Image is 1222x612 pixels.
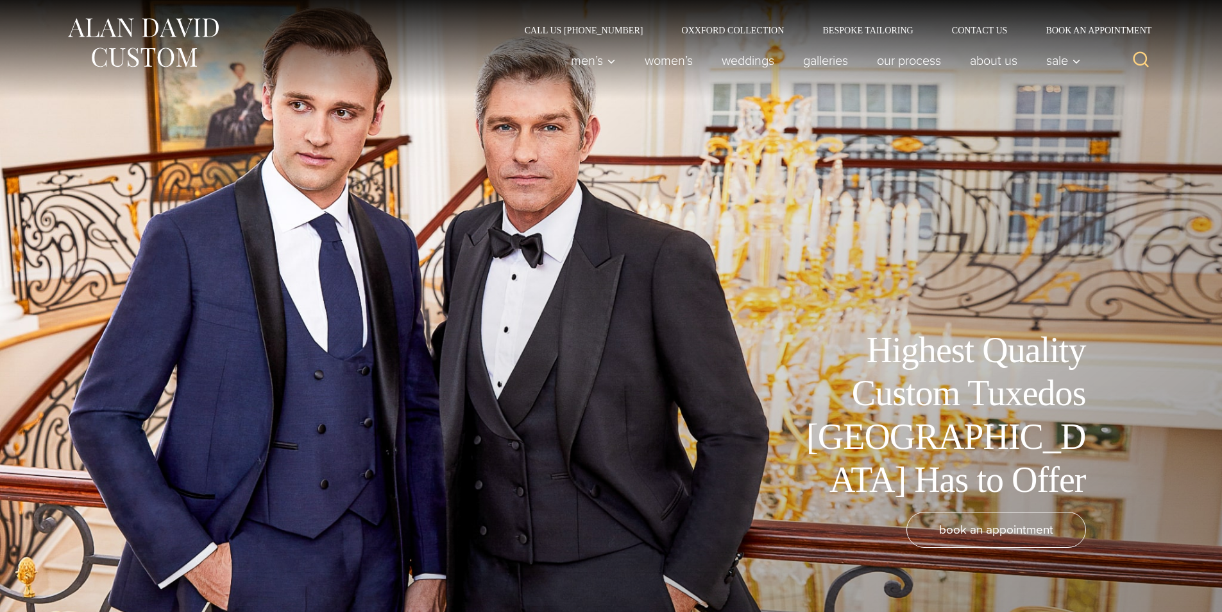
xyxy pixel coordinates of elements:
[556,48,1087,73] nav: Primary Navigation
[803,26,932,35] a: Bespoke Tailoring
[797,329,1086,502] h1: Highest Quality Custom Tuxedos [GEOGRAPHIC_DATA] Has to Offer
[571,54,616,67] span: Men’s
[1126,45,1157,76] button: View Search Form
[1026,26,1156,35] a: Book an Appointment
[1046,54,1081,67] span: Sale
[955,48,1031,73] a: About Us
[630,48,707,73] a: Women’s
[906,512,1086,548] a: book an appointment
[788,48,862,73] a: Galleries
[707,48,788,73] a: weddings
[933,26,1027,35] a: Contact Us
[505,26,1157,35] nav: Secondary Navigation
[66,14,220,71] img: Alan David Custom
[939,520,1053,539] span: book an appointment
[662,26,803,35] a: Oxxford Collection
[862,48,955,73] a: Our Process
[505,26,663,35] a: Call Us [PHONE_NUMBER]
